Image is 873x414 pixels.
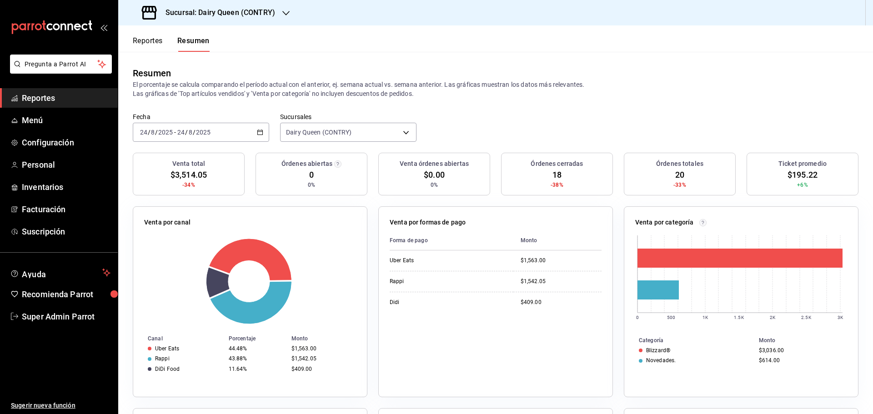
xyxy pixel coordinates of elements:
span: 20 [675,169,684,181]
div: $1,542.05 [291,355,352,362]
span: $3,514.05 [171,169,207,181]
div: Novedades. [646,357,676,364]
div: Uber Eats [390,257,481,264]
text: 3K [838,315,843,320]
th: Porcentaje [225,334,288,344]
span: Recomienda Parrot [22,288,110,300]
div: DiDi Food [155,366,180,372]
p: Venta por formas de pago [390,218,466,227]
span: -34% [182,181,195,189]
button: open_drawer_menu [100,24,107,31]
button: Pregunta a Parrot AI [10,55,112,74]
span: 0% [431,181,438,189]
input: -- [140,129,148,136]
span: 0% [308,181,315,189]
span: - [174,129,176,136]
th: Monto [288,334,367,344]
div: $409.00 [291,366,352,372]
span: Sugerir nueva función [11,401,110,410]
span: Configuración [22,136,110,149]
div: $1,542.05 [521,278,602,285]
div: 11.64% [229,366,284,372]
label: Sucursales [280,114,416,120]
span: Menú [22,114,110,126]
input: -- [177,129,185,136]
span: 0 [309,169,314,181]
h3: Órdenes totales [656,159,703,169]
span: Personal [22,159,110,171]
p: El porcentaje se calcula comparando el período actual con el anterior, ej. semana actual vs. sema... [133,80,858,98]
div: Blizzard® [646,347,670,354]
input: -- [151,129,155,136]
span: $195.22 [788,169,818,181]
h3: Venta total [172,159,205,169]
input: -- [188,129,193,136]
th: Monto [513,231,602,250]
text: 2.5K [801,315,811,320]
span: Super Admin Parrot [22,310,110,323]
span: 18 [552,169,562,181]
text: 0 [636,315,639,320]
span: / [148,129,151,136]
div: $3,036.00 [759,347,843,354]
span: / [193,129,196,136]
p: Venta por categoría [635,218,694,227]
text: 1.5K [734,315,744,320]
span: $0.00 [424,169,445,181]
th: Categoría [624,335,755,345]
input: ---- [196,129,211,136]
span: / [185,129,188,136]
th: Forma de pago [390,231,513,250]
div: $1,563.00 [521,257,602,264]
div: $1,563.00 [291,345,352,352]
p: Venta por canal [144,218,191,227]
div: $614.00 [759,357,843,364]
h3: Venta órdenes abiertas [400,159,469,169]
span: Ayuda [22,267,99,278]
h3: Sucursal: Dairy Queen (CONTRY) [158,7,275,18]
h3: Órdenes cerradas [531,159,583,169]
input: ---- [158,129,173,136]
div: $409.00 [521,299,602,306]
span: Facturación [22,203,110,215]
text: 1K [702,315,708,320]
div: Didi [390,299,481,306]
h3: Órdenes abiertas [281,159,332,169]
span: Suscripción [22,225,110,238]
span: -38% [551,181,563,189]
th: Monto [755,335,858,345]
span: -33% [673,181,686,189]
th: Canal [133,334,225,344]
div: Rappi [390,278,481,285]
div: 43.88% [229,355,284,362]
text: 500 [667,315,675,320]
div: Resumen [133,66,171,80]
span: Inventarios [22,181,110,193]
a: Pregunta a Parrot AI [6,66,112,75]
span: / [155,129,158,136]
span: +6% [797,181,808,189]
span: Reportes [22,92,110,104]
label: Fecha [133,114,269,120]
div: Rappi [155,355,170,362]
text: 2K [770,315,776,320]
div: navigation tabs [133,36,210,52]
span: Pregunta a Parrot AI [25,60,98,69]
h3: Ticket promedio [778,159,827,169]
div: Uber Eats [155,345,179,352]
button: Reportes [133,36,163,52]
button: Resumen [177,36,210,52]
span: Dairy Queen (CONTRY) [286,128,352,137]
div: 44.48% [229,345,284,352]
